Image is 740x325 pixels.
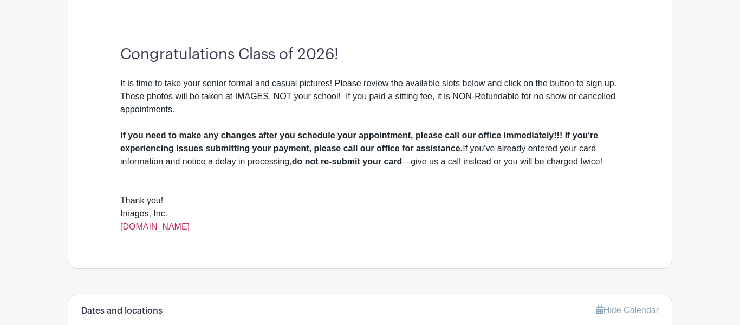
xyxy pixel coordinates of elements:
[596,305,659,315] a: Hide Calendar
[292,157,403,166] strong: do not re-submit your card
[120,131,598,153] strong: If you need to make any changes after you schedule your appointment, please call our office immed...
[120,129,620,168] div: If you've already entered your card information and notice a delay in processing, —give us a call...
[81,306,163,316] h6: Dates and locations
[120,194,620,207] div: Thank you!
[120,207,620,233] div: Images, Inc.
[120,77,620,116] div: It is time to take your senior formal and casual pictures! Please review the available slots belo...
[120,46,620,64] h3: Congratulations Class of 2026!
[120,222,190,231] a: [DOMAIN_NAME]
